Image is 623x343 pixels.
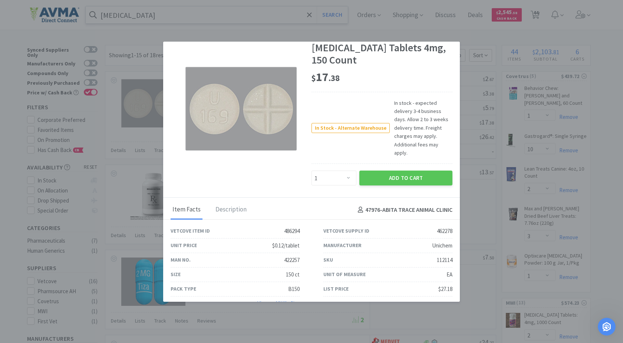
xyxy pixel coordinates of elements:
[171,201,202,219] div: Item Facts
[57,7,80,13] h1: Vetcove
[171,285,196,293] div: Pack Type
[437,256,452,265] div: 112114
[323,285,349,293] div: List Price
[23,52,135,102] div: The typical Vetcove Clinic Purchasing Support support operating hours are 8am-8pm EST [DATE]-[DAT...
[171,227,210,235] div: Vetcove Item ID
[323,270,366,278] div: Unit of Measure
[355,205,452,215] h4: 47976 - ABITA TRACE ANIMAL CLINIC
[323,227,369,235] div: Vetcove Supply ID
[129,233,135,239] div: Dismiss
[323,256,333,264] div: SKU
[42,4,54,16] img: Profile image for Implementation
[432,241,452,250] div: Unichem
[130,3,144,16] div: Close
[598,318,616,336] iframe: Intercom live chat
[171,256,191,264] div: Man No.
[116,3,130,17] button: Home
[6,176,142,196] textarea: Message…
[13,221,125,251] div: By chatting with us, you agree to the monitoring and recording of this chat on behalf of Vetcove ...
[257,300,300,307] a: View onMWI's Site
[438,285,452,294] div: $27.18
[437,227,452,236] div: 462278
[329,73,340,83] span: . 38
[312,123,389,133] span: In Stock - Alternate Warehouse
[22,245,54,251] a: Privacy Policy
[5,3,19,17] button: go back
[284,227,300,236] div: 486294
[359,171,452,185] button: Add to Cart
[171,241,197,249] div: Unit Price
[21,4,33,16] img: Profile image for Austin
[185,67,297,151] img: 7f7166d70a6144c09c698f89a58b0d15_462278.png
[171,299,180,307] div: URL
[390,99,452,157] span: In stock - expected delivery 3-4 business days. Allow 2 to 3 weeks delivery time. Freight charges...
[284,256,300,265] div: 422257
[323,241,362,249] div: Manufacturer
[171,270,181,278] div: Size
[446,270,452,279] div: EA
[214,201,248,219] div: Description
[286,270,300,279] div: 150 ct
[311,73,316,83] span: $
[11,199,17,205] button: Emoji picker
[311,69,340,84] span: 17
[288,285,300,294] div: B150
[311,42,452,67] div: [MEDICAL_DATA] Tablets 4mg, 150 Count
[127,196,139,208] button: Send a message…
[32,4,43,16] img: Profile image for Anna
[272,241,300,250] div: $0.12/tablet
